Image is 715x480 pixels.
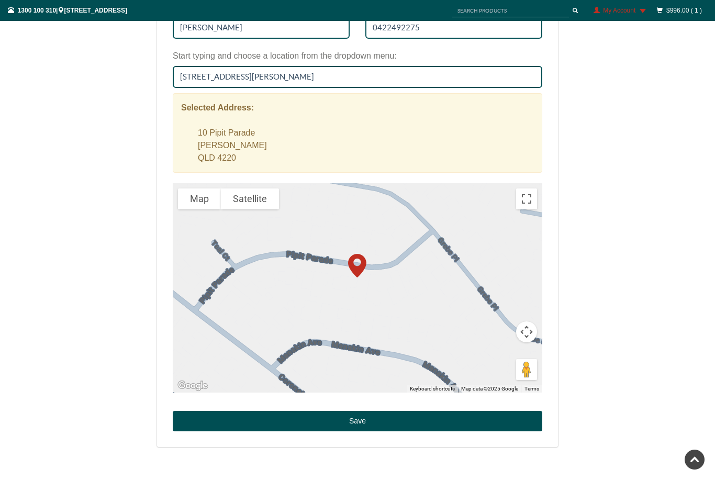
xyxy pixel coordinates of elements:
[8,7,127,14] span: | [STREET_ADDRESS]
[198,127,534,164] address: 10 Pipit Parade [PERSON_NAME] QLD 4220
[516,359,537,380] button: Drag Pegman onto the map to open Street View
[221,188,279,209] button: Show satellite imagery
[452,4,569,17] input: SEARCH PRODUCTS
[173,411,542,432] button: Save
[178,188,221,209] button: Show street map
[18,7,56,14] a: 1300 100 310
[175,379,210,393] img: Google
[175,379,210,393] a: Open this area in Google Maps (opens a new window)
[516,188,537,209] button: Toggle fullscreen view
[344,260,371,292] div: 10 Pipit Parade, BURLEIGH WATERS QLD 4220
[516,321,537,342] button: Map camera controls
[181,103,254,112] b: Selected Address:
[173,47,397,66] label: Start typing and choose a location from the dropdown menu:
[461,386,518,392] span: Map data ©2025 Google
[666,7,702,14] a: $996.00 ( 1 )
[524,386,539,392] a: Terms (opens in new tab)
[603,7,635,14] span: My Account
[410,385,455,393] button: Keyboard shortcuts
